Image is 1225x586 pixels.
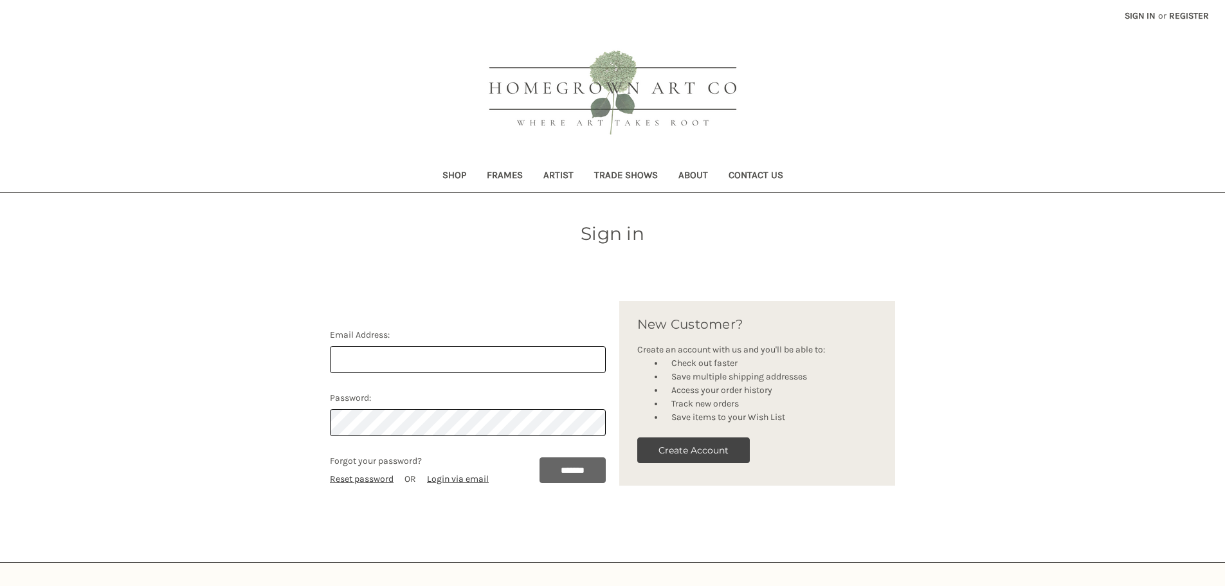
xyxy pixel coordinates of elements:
a: Create Account [637,449,750,460]
a: Reset password [330,473,394,484]
span: or [1157,9,1168,23]
li: Track new orders [664,397,877,410]
h2: New Customer? [637,315,877,334]
p: Create an account with us and you'll be able to: [637,343,877,356]
li: Check out faster [664,356,877,370]
a: Login via email [427,473,489,484]
a: Trade Shows [584,161,668,192]
label: Email Address: [330,328,606,342]
button: Create Account [637,437,750,463]
a: About [668,161,718,192]
li: Save multiple shipping addresses [664,370,877,383]
a: Contact Us [718,161,794,192]
h1: Sign in [323,220,902,247]
label: Password: [330,391,606,405]
span: OR [404,473,416,484]
a: Shop [432,161,476,192]
a: Artist [533,161,584,192]
a: Frames [476,161,533,192]
li: Save items to your Wish List [664,410,877,424]
img: HOMEGROWN ART CO [468,36,758,152]
p: Forgot your password? [330,454,489,468]
li: Access your order history [664,383,877,397]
